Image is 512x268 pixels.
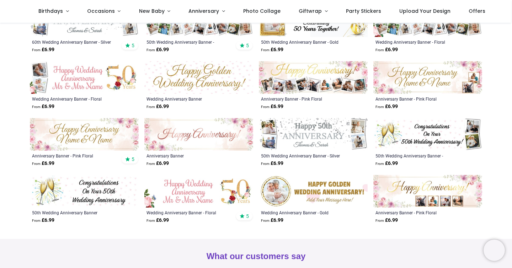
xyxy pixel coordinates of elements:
[144,61,253,94] img: Happy Wedding Anniversary Banner - Gold
[32,210,116,215] a: 50th Wedding Anniversary Banner
[484,240,505,261] iframe: Brevo live chat
[261,48,270,52] span: From
[30,250,482,262] h2: What our customers say
[38,7,63,15] span: Birthdays
[346,7,381,15] span: Party Stickers
[30,118,139,151] img: Personalised Anniversary Banner - Pink Floral - Custom Name
[375,162,384,166] span: From
[146,153,230,159] a: Anniversary Banner
[32,96,116,102] a: Wedding Anniversary Banner - Floral Design
[375,217,398,224] strong: £ 6.99
[32,48,41,52] span: From
[146,217,169,224] strong: £ 6.99
[469,7,485,15] span: Offers
[373,118,482,151] img: Personalised 50th Wedding Anniversary Banner - Champagne Design - 2 Photo Upload
[146,210,230,215] a: Wedding Anniversary Banner - Floral Design
[32,153,116,159] a: Anniversary Banner - Pink Floral
[146,105,155,109] span: From
[261,105,270,109] span: From
[146,96,230,102] a: Wedding Anniversary Banner
[32,39,116,45] a: 60th Wedding Anniversary Banner - Silver Celebration Design
[188,7,219,15] span: Anniversary
[144,118,253,151] img: Happy Anniversary Banner - Pink Floral
[261,210,345,215] a: Wedding Anniversary Banner - Gold
[146,46,169,53] strong: £ 6.99
[375,219,384,223] span: From
[32,103,54,110] strong: £ 6.99
[375,39,459,45] a: Wedding Anniversary Banner - Floral Design
[146,48,155,52] span: From
[375,103,398,110] strong: £ 6.99
[261,219,270,223] span: From
[146,39,230,45] a: 50th Wedding Anniversary Banner - Champagne Design
[375,105,384,109] span: From
[375,153,459,159] a: 50th Wedding Anniversary Banner - Champagne Design
[146,160,169,167] strong: £ 6.99
[132,42,134,49] span: 5
[375,96,459,102] a: Anniversary Banner - Pink Floral
[261,217,283,224] strong: £ 6.99
[261,103,283,110] strong: £ 6.99
[246,213,249,219] span: 5
[373,175,482,208] img: Personalised Anniversary Banner - Pink Floral - 4 Photo Upload
[32,105,41,109] span: From
[373,61,482,94] img: Personalised Anniversary Banner - Pink Floral - Custom Text & 2 Photos
[259,175,368,208] img: Personalised Wedding Anniversary Banner - Gold - 1 Photo upload
[32,219,41,223] span: From
[132,156,134,162] span: 5
[375,160,398,167] strong: £ 6.99
[261,46,283,53] strong: £ 6.99
[375,46,398,53] strong: £ 6.99
[30,175,139,208] img: 50th Wedding Anniversary Banner - Champagne Design
[32,162,41,166] span: From
[375,48,384,52] span: From
[146,162,155,166] span: From
[32,217,54,224] strong: £ 6.99
[146,103,169,110] strong: £ 6.99
[259,118,368,151] img: Personalised 50th Wedding Anniversary Banner - Silver Party Design - Custom Text & 4 Photo Upload
[146,219,155,223] span: From
[144,175,253,208] img: Personalised Wedding Anniversary Banner - Floral Design - Custom Text
[32,160,54,167] strong: £ 6.99
[243,7,281,15] span: Photo Collage
[246,42,249,49] span: 5
[261,153,345,159] a: 50th Wedding Anniversary Banner - Silver Party Design
[87,7,115,15] span: Occasions
[259,61,368,94] img: Personalised Anniversary Banner - Pink Floral - 9 Photo Upload
[32,46,54,53] strong: £ 6.99
[375,210,459,215] a: Anniversary Banner - Pink Floral
[261,39,345,45] a: 50th Wedding Anniversary Banner - Gold Rings
[261,160,283,167] strong: £ 6.99
[30,61,139,94] img: Personalised Wedding Anniversary Banner - Floral Design - 2 Photo Upload & Custom Text
[299,7,322,15] span: Giftwrap
[139,7,165,15] span: New Baby
[399,7,450,15] span: Upload Your Design
[261,96,345,102] a: Anniversary Banner - Pink Floral
[261,162,270,166] span: From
